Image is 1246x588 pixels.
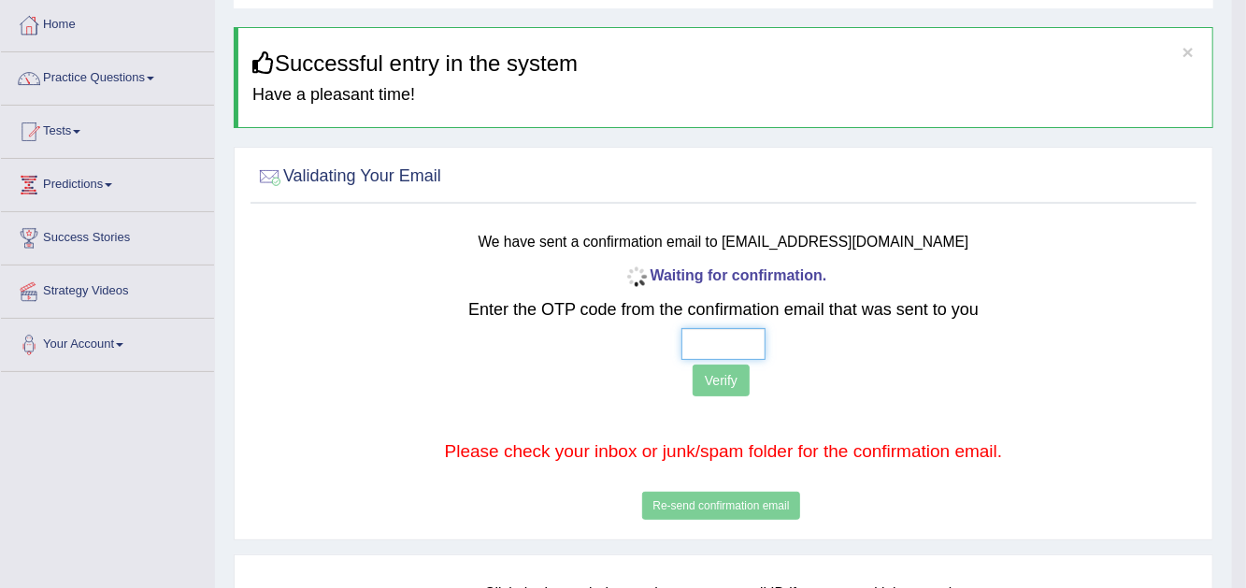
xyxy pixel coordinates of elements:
[1,106,214,152] a: Tests
[621,267,827,283] b: Waiting for confirmation.
[479,234,969,250] small: We have sent a confirmation email to [EMAIL_ADDRESS][DOMAIN_NAME]
[252,51,1198,76] h3: Successful entry in the system
[335,438,1112,465] p: Please check your inbox or junk/spam folder for the confirmation email.
[621,262,651,292] img: icon-progress-circle-small.gif
[1,52,214,99] a: Practice Questions
[252,86,1198,105] h4: Have a pleasant time!
[1,212,214,259] a: Success Stories
[1,319,214,366] a: Your Account
[1,159,214,206] a: Predictions
[335,301,1112,320] h2: Enter the OTP code from the confirmation email that was sent to you
[255,163,441,191] h2: Validating Your Email
[1182,42,1194,62] button: ×
[1,265,214,312] a: Strategy Videos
